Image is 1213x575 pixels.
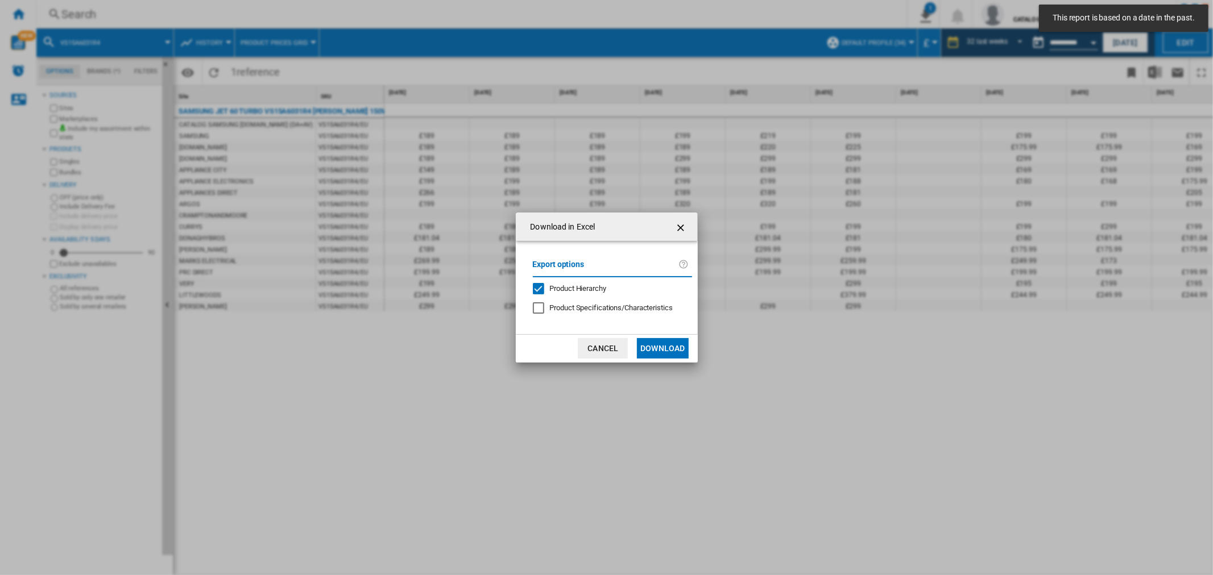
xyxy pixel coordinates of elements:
[533,258,678,279] label: Export options
[550,284,606,293] span: Product Hierarchy
[1049,13,1198,24] span: This report is based on a date in the past.
[637,338,688,359] button: Download
[533,283,683,294] md-checkbox: Product Hierarchy
[670,215,693,238] button: getI18NText('BUTTONS.CLOSE_DIALOG')
[516,213,698,362] md-dialog: Download in ...
[550,303,673,312] span: Product Specifications/Characteristics
[525,222,595,233] h4: Download in Excel
[550,303,673,313] div: Only applies to Category View
[578,338,628,359] button: Cancel
[675,221,689,235] ng-md-icon: getI18NText('BUTTONS.CLOSE_DIALOG')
